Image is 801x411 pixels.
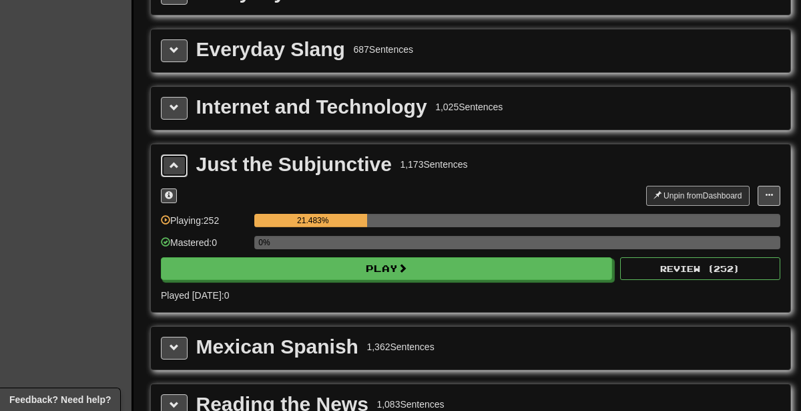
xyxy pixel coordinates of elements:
div: Everyday Slang [196,39,345,59]
div: 1,025 Sentences [435,100,503,114]
div: Mexican Spanish [196,337,358,357]
div: 687 Sentences [353,43,413,56]
button: Play [161,257,612,280]
div: 21.483% [258,214,367,227]
div: Mastered: 0 [161,236,248,258]
div: Just the Subjunctive [196,154,392,174]
button: Unpin fromDashboard [646,186,750,206]
span: Played [DATE]: 0 [161,290,229,301]
div: Internet and Technology [196,97,427,117]
div: 1,362 Sentences [366,340,434,354]
span: Open feedback widget [9,393,111,406]
div: Playing: 252 [161,214,248,236]
button: Review (252) [620,257,780,280]
div: 1,083 Sentences [376,398,444,411]
div: 1,173 Sentences [400,158,467,171]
